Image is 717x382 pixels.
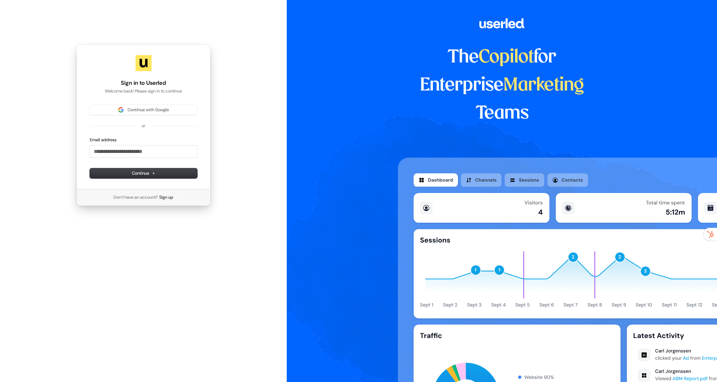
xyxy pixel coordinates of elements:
img: Sign in with Google [118,107,124,113]
span: Continue with Google [128,107,169,113]
p: Welcome back! Please sign in to continue [90,88,197,94]
span: Continue [132,170,155,176]
span: Don’t have an account? [113,194,158,200]
button: Sign in with GoogleContinue with Google [90,105,197,115]
a: Sign up [159,194,173,200]
label: Email address [90,137,116,143]
h1: The for Enterprise Teams [398,43,607,128]
button: Continue [90,168,197,178]
p: or [142,123,145,129]
span: Marketing [503,77,584,94]
h1: Sign in to Userled [90,79,197,87]
img: Userled [136,55,152,71]
span: Copilot [479,49,534,66]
